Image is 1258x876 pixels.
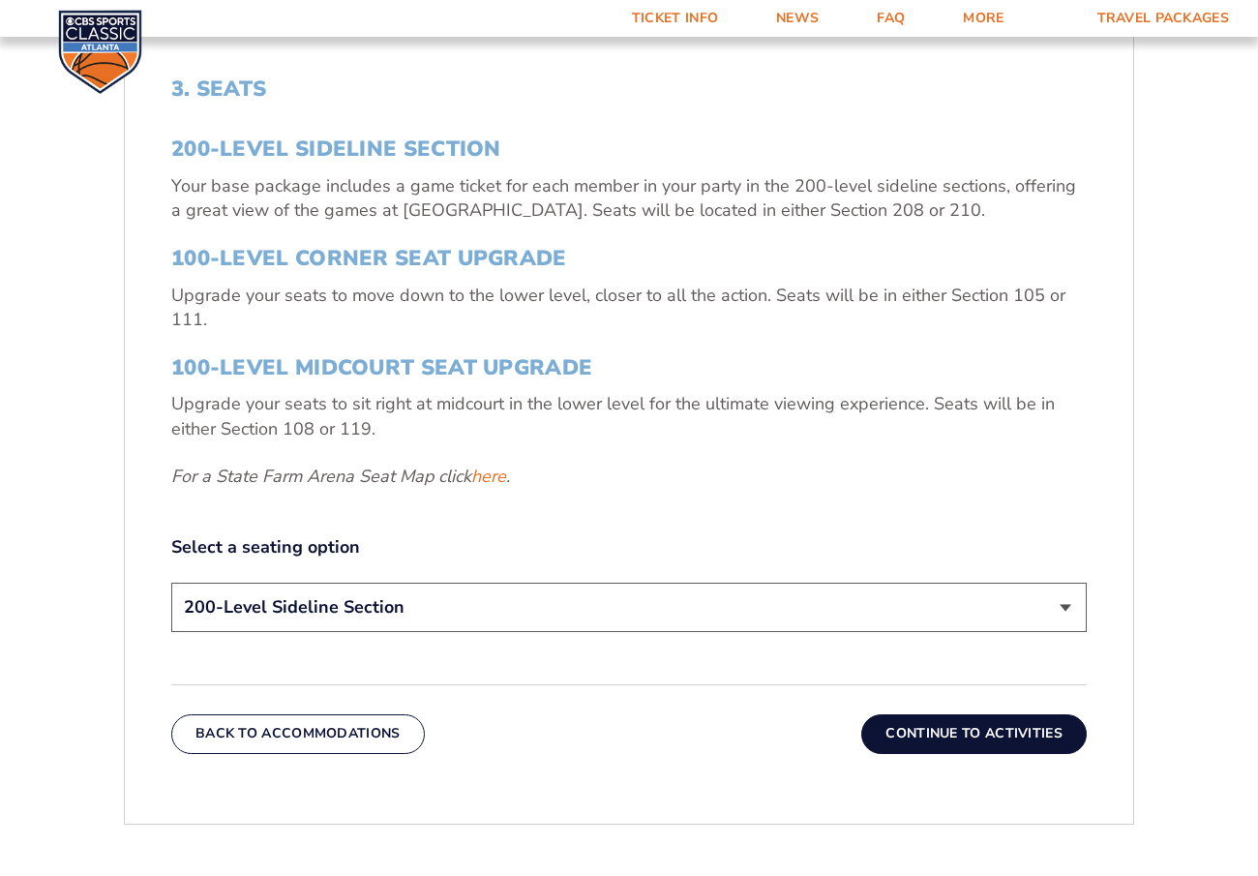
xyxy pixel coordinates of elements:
[171,714,425,753] button: Back To Accommodations
[171,136,1087,162] h3: 200-Level Sideline Section
[171,535,1087,559] label: Select a seating option
[171,392,1087,440] p: Upgrade your seats to sit right at midcourt in the lower level for the ultimate viewing experienc...
[171,174,1087,223] p: Your base package includes a game ticket for each member in your party in the 200-level sideline ...
[861,714,1087,753] button: Continue To Activities
[171,465,510,488] em: For a State Farm Arena Seat Map click .
[171,76,1087,102] h2: 3. Seats
[171,355,1087,380] h3: 100-Level Midcourt Seat Upgrade
[471,465,506,489] a: here
[171,284,1087,332] p: Upgrade your seats to move down to the lower level, closer to all the action. Seats will be in ei...
[171,246,1087,271] h3: 100-Level Corner Seat Upgrade
[58,10,142,94] img: CBS Sports Classic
